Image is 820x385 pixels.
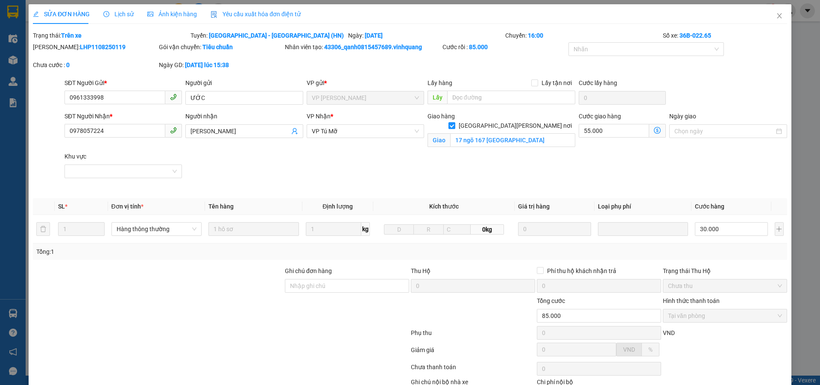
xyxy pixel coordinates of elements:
[361,222,370,236] span: kg
[211,11,217,18] img: icon
[285,279,409,293] input: Ghi chú đơn hàng
[679,32,711,39] b: 36B-022.65
[384,224,414,235] input: D
[410,362,536,377] div: Chưa thanh toán
[211,11,301,18] span: Yêu cầu xuất hóa đơn điện tử
[33,11,90,18] span: SỬA ĐƠN HÀNG
[64,78,182,88] div: SĐT Người Gửi
[663,266,787,276] div: Trạng thái Thu Hộ
[469,44,488,50] b: 85.000
[208,203,234,210] span: Tên hàng
[64,112,182,121] div: SĐT Người Nhận
[579,91,666,105] input: Cước lấy hàng
[410,345,536,360] div: Giảm giá
[518,222,591,236] input: 0
[428,91,447,104] span: Lấy
[170,127,177,134] span: phone
[58,203,65,210] span: SL
[668,309,782,322] span: Tại văn phòng
[654,127,661,134] span: dollar-circle
[674,126,774,136] input: Ngày giao
[411,267,430,274] span: Thu Hộ
[663,297,720,304] label: Hình thức thanh toán
[365,32,383,39] b: [DATE]
[111,203,143,210] span: Đơn vị tính
[442,42,567,52] div: Cước rồi :
[36,222,50,236] button: delete
[428,133,450,147] span: Giao
[538,78,575,88] span: Lấy tận nơi
[594,198,692,215] th: Loại phụ phí
[668,279,782,292] span: Chưa thu
[159,42,283,52] div: Gói vận chuyển:
[579,124,649,138] input: Cước giao hàng
[413,224,444,235] input: R
[36,247,316,256] div: Tổng: 1
[322,203,353,210] span: Định lượng
[209,32,344,39] b: [GEOGRAPHIC_DATA] - [GEOGRAPHIC_DATA] (HN)
[64,152,182,161] div: Khu vực
[544,266,620,276] span: Phí thu hộ khách nhận trả
[103,11,109,17] span: clock-circle
[202,44,233,50] b: Tiêu chuẩn
[185,62,229,68] b: [DATE] lúc 15:38
[663,329,675,336] span: VND
[347,31,505,40] div: Ngày:
[662,31,788,40] div: Số xe:
[767,4,791,28] button: Close
[208,222,299,236] input: VD: Bàn, Ghế
[428,113,455,120] span: Giao hàng
[190,31,347,40] div: Tuyến:
[504,31,662,40] div: Chuyến:
[579,79,617,86] label: Cước lấy hàng
[66,62,70,68] b: 0
[471,224,504,235] span: 0kg
[147,11,153,17] span: picture
[695,203,724,210] span: Cước hàng
[324,44,422,50] b: 43306_qanh0815457689.vinhquang
[33,42,157,52] div: [PERSON_NAME]:
[117,223,197,235] span: Hàng thông thường
[61,32,82,39] b: Trên xe
[80,44,126,50] b: LHP1108250119
[285,42,441,52] div: Nhân viên tạo:
[648,346,653,353] span: %
[147,11,197,18] span: Ảnh kiện hàng
[33,11,39,17] span: edit
[443,224,471,235] input: C
[518,203,550,210] span: Giá trị hàng
[447,91,575,104] input: Dọc đường
[775,222,784,236] button: plus
[450,133,575,147] input: Giao tận nơi
[307,113,331,120] span: VP Nhận
[776,12,783,19] span: close
[528,32,543,39] b: 16:00
[170,94,177,100] span: phone
[32,31,190,40] div: Trạng thái:
[103,11,134,18] span: Lịch sử
[285,267,332,274] label: Ghi chú đơn hàng
[312,91,419,104] span: VP LÊ HỒNG PHONG
[307,78,424,88] div: VP gửi
[185,112,303,121] div: Người nhận
[579,113,621,120] label: Cước giao hàng
[455,121,575,130] span: [GEOGRAPHIC_DATA][PERSON_NAME] nơi
[428,79,452,86] span: Lấy hàng
[185,78,303,88] div: Người gửi
[537,297,565,304] span: Tổng cước
[429,203,459,210] span: Kích thước
[623,346,635,353] span: VND
[159,60,283,70] div: Ngày GD:
[410,328,536,343] div: Phụ thu
[312,125,419,138] span: VP Tú Mỡ
[291,128,298,135] span: user-add
[33,60,157,70] div: Chưa cước :
[669,113,696,120] label: Ngày giao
